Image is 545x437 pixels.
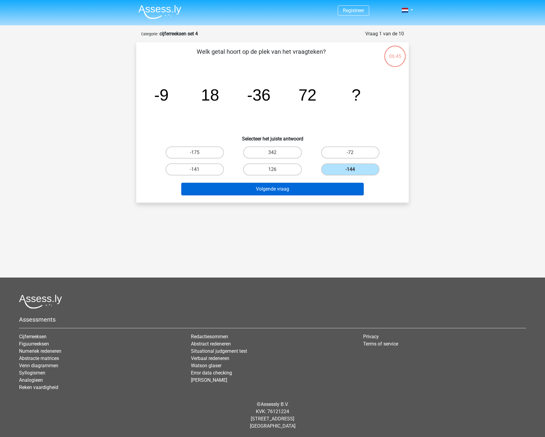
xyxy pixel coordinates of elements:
[19,341,49,347] a: Figuurreeksen
[19,370,45,376] a: Syllogismen
[201,86,219,104] tspan: 18
[146,47,376,65] p: Welk getal hoort op de plek van het vraagteken?
[19,294,62,309] img: Assessly logo
[321,163,379,175] label: -144
[19,363,58,368] a: Venn diagrammen
[19,377,43,383] a: Analogieen
[352,86,361,104] tspan: ?
[19,348,61,354] a: Numeriek redeneren
[154,86,169,104] tspan: -9
[243,146,302,159] label: 342
[363,334,379,339] a: Privacy
[19,316,526,323] h5: Assessments
[15,396,530,435] div: © KVK: 76121224 [STREET_ADDRESS] [GEOGRAPHIC_DATA]
[181,183,364,195] button: Volgende vraag
[191,355,229,361] a: Verbaal redeneren
[19,334,47,339] a: Cijferreeksen
[160,31,198,37] strong: cijferreeksen set 4
[141,32,158,36] small: Categorie:
[191,341,231,347] a: Abstract redeneren
[191,370,232,376] a: Error data checking
[191,348,247,354] a: Situational judgement test
[191,334,228,339] a: Redactiesommen
[19,355,59,361] a: Abstracte matrices
[166,163,224,175] label: -141
[243,163,302,175] label: 126
[343,8,364,13] a: Registreer
[138,5,181,19] img: Assessly
[166,146,224,159] label: -175
[298,86,317,104] tspan: 72
[247,86,271,104] tspan: -36
[191,363,221,368] a: Watson glaser
[191,377,227,383] a: [PERSON_NAME]
[19,384,58,390] a: Reken vaardigheid
[384,45,406,60] div: 06:45
[261,401,289,407] a: Assessly B.V.
[321,146,379,159] label: -72
[363,341,398,347] a: Terms of service
[365,30,404,37] div: Vraag 1 van de 10
[146,131,399,142] h6: Selecteer het juiste antwoord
